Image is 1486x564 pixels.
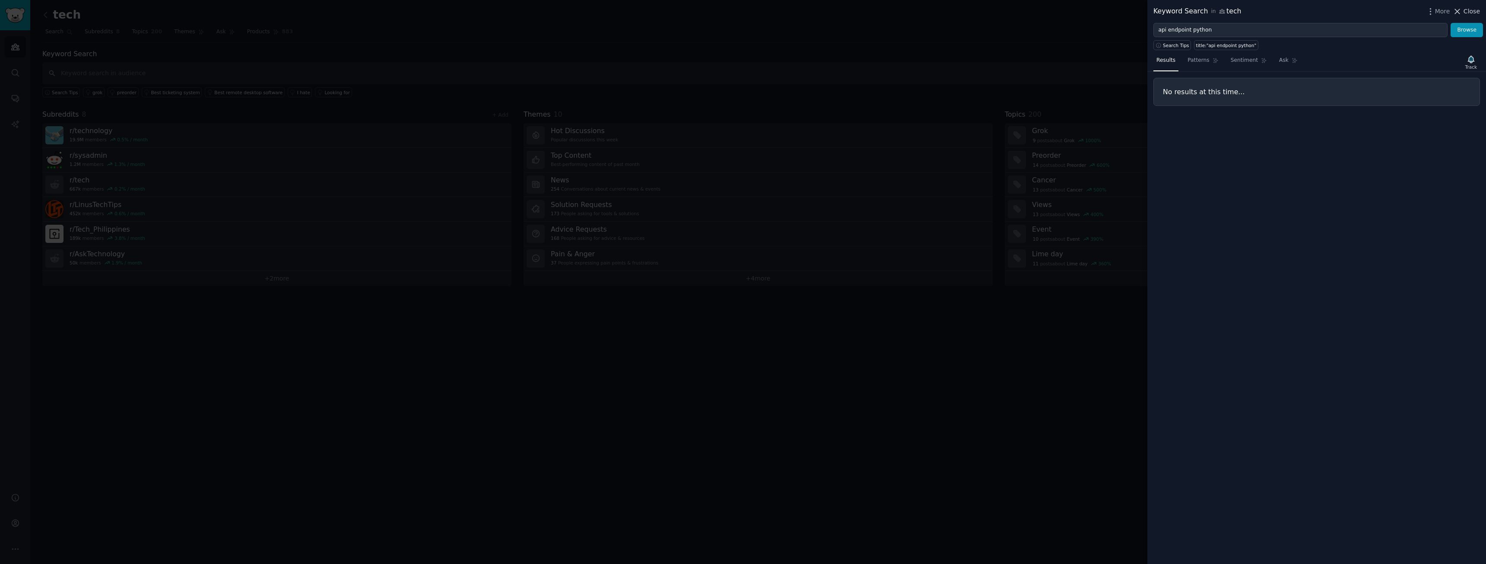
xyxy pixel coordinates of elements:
[1184,54,1221,71] a: Patterns
[1231,57,1258,64] span: Sentiment
[1194,40,1258,50] a: title:"api endpoint python"
[1211,8,1216,16] span: in
[1196,42,1257,48] div: title:"api endpoint python"
[1163,42,1189,48] span: Search Tips
[1188,57,1209,64] span: Patterns
[1451,23,1483,38] button: Browse
[1156,57,1175,64] span: Results
[1453,7,1480,16] button: Close
[1435,7,1450,16] span: More
[1279,57,1289,64] span: Ask
[1426,7,1450,16] button: More
[1462,53,1480,71] button: Track
[1163,87,1470,96] h3: No results at this time...
[1465,64,1477,70] div: Track
[1228,54,1270,71] a: Sentiment
[1153,6,1242,17] div: Keyword Search tech
[1153,23,1448,38] input: Try a keyword related to your business
[1276,54,1301,71] a: Ask
[1464,7,1480,16] span: Close
[1153,54,1178,71] a: Results
[1153,40,1191,50] button: Search Tips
